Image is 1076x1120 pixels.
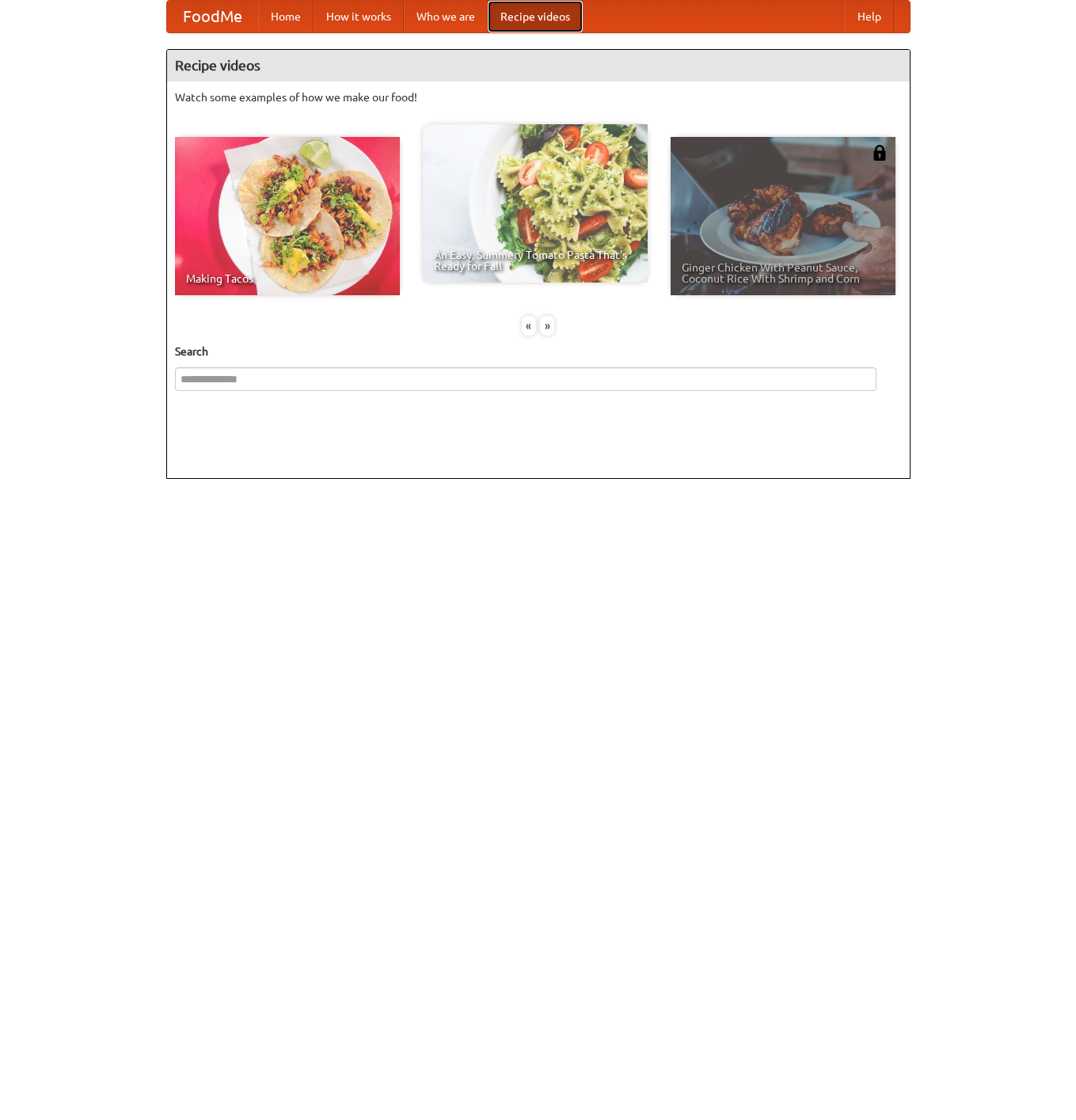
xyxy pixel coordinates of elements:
a: Who we are [404,1,488,32]
img: 483408.png [872,145,888,161]
a: Making Tacos [175,137,400,295]
a: How it works [314,1,404,32]
h4: Recipe videos [167,50,910,82]
a: FoodMe [167,1,258,32]
div: « [522,316,536,336]
a: Recipe videos [488,1,583,32]
p: Watch some examples of how we make our food! [175,89,902,105]
a: An Easy, Summery Tomato Pasta That's Ready for Fall [423,124,648,283]
a: Home [258,1,314,32]
div: » [540,316,554,336]
span: Making Tacos [186,273,389,284]
span: An Easy, Summery Tomato Pasta That's Ready for Fall [434,249,637,271]
h5: Search [175,344,902,359]
a: Help [845,1,894,32]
